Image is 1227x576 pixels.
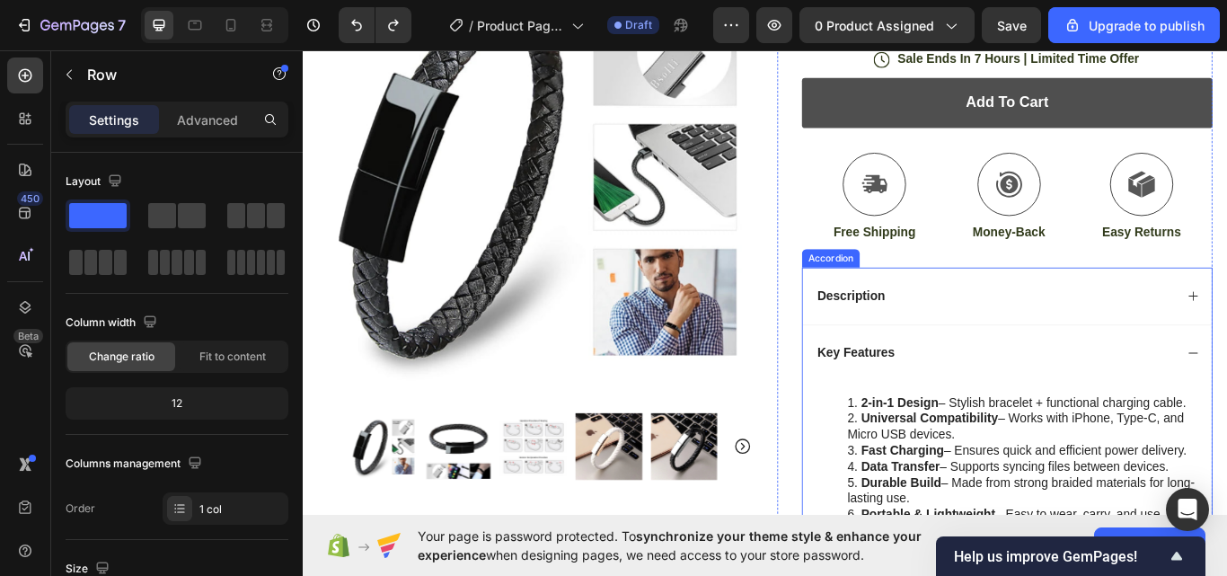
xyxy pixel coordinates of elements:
[89,111,139,129] p: Settings
[634,483,1050,501] li: – Supports syncing files between devices.
[650,409,740,424] strong: 2-in-1 Design
[66,501,95,517] div: Order
[634,464,1050,483] li: – Ensures quick and efficient power delivery.
[772,56,869,78] div: Add to cart
[87,64,240,85] p: Row
[650,483,742,499] strong: Data Transfer
[17,191,43,206] div: 450
[618,209,714,228] p: Free Shipping
[931,209,1023,228] p: Easy Returns
[418,527,992,564] span: Your page is password protected. To when designing pages, we need access to your store password.
[69,391,285,416] div: 12
[1166,488,1209,531] div: Open Intercom Messenger
[581,38,1060,96] button: Add to cart
[599,350,690,368] p: Key Features
[13,329,43,343] div: Beta
[625,17,652,33] span: Draft
[199,349,266,365] span: Fit to content
[982,7,1041,43] button: Save
[650,502,744,518] strong: Durable Build
[650,539,807,554] strong: Portable & Lightweight
[954,548,1166,565] span: Help us improve GemPages!
[1048,7,1220,43] button: Upgrade to publish
[66,452,206,476] div: Columns management
[1094,527,1205,563] button: Allow access
[501,457,523,479] button: Carousel Next Arrow
[177,111,238,129] p: Advanced
[634,538,1050,576] li: – Easy to wear, carry, and use anytime.
[693,6,975,25] p: Sale Ends In 7 Hours | Limited Time Offer
[418,528,922,563] span: synchronize your theme style & enhance your experience
[66,311,161,335] div: Column width
[650,465,747,480] strong: Fast Charging
[7,7,134,43] button: 7
[634,501,1050,539] li: – Made from strong braided materials for long-lasting use.
[799,7,975,43] button: 0 product assigned
[66,170,126,194] div: Layout
[997,18,1027,33] span: Save
[339,7,411,43] div: Undo/Redo
[781,209,865,228] p: Money-Back
[599,283,678,302] p: Description
[634,408,1050,427] li: – Stylish bracelet + functional charging cable.
[954,545,1187,567] button: Show survey - Help us improve GemPages!
[585,240,645,256] div: Accordion
[815,16,934,35] span: 0 product assigned
[634,426,1050,464] li: – Works with iPhone, Type-C, and Micro USB devices.
[199,501,284,518] div: 1 col
[469,16,473,35] span: /
[303,46,1227,519] iframe: Design area
[650,427,810,442] strong: Universal Compatibility
[89,349,154,365] span: Change ratio
[118,14,126,36] p: 7
[1064,16,1205,35] div: Upgrade to publish
[477,16,564,35] span: Product Page - [DATE] 10:29:43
